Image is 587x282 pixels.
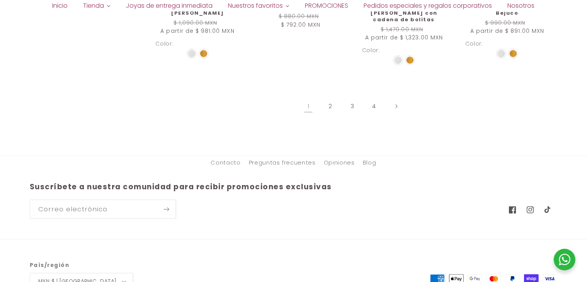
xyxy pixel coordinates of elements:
[148,97,558,115] nav: Paginación
[324,156,355,170] a: Opiniones
[83,2,104,10] span: Tienda
[322,97,339,115] a: Página 2
[30,200,175,218] input: Correo electrónico
[508,2,535,10] span: Nosotros
[30,182,500,192] h2: Suscríbete a nuestra comunidad para recibir promociones exclusivas
[363,156,376,170] a: Blog
[344,97,361,115] a: Página 3
[299,97,317,115] a: Página 1
[465,3,549,17] a: Pulsera [PERSON_NAME] Bejuco
[228,2,283,10] span: Nuestros favoritos
[249,156,316,170] a: Preguntas frecuentes
[364,2,492,10] span: Pedidos especiales y regalos corporativos
[387,97,405,115] a: Página siguiente
[211,158,240,170] a: Contacto
[158,200,175,219] button: Suscribirse
[362,3,446,23] a: Dije Bejuco [PERSON_NAME] con cadena de bolitas
[365,97,383,115] a: Página 4
[156,3,240,17] a: Collar Bejuco chico con [PERSON_NAME]
[305,2,349,10] span: PROMOCIONES
[30,262,133,269] h2: País/región
[53,2,68,10] span: Inicio
[126,2,213,10] span: Joyas de entrega inmediata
